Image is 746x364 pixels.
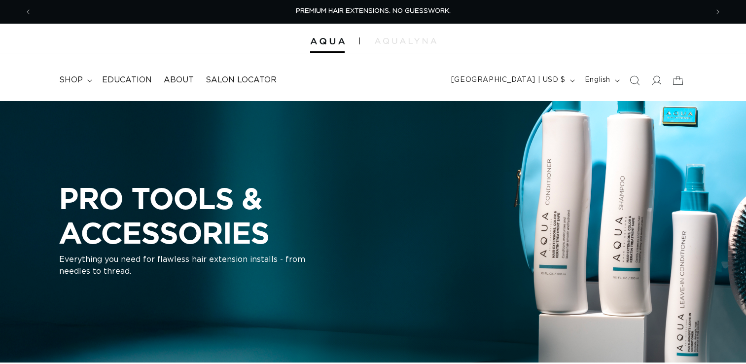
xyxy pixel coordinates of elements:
[206,75,277,85] span: Salon Locator
[624,70,645,91] summary: Search
[585,75,610,85] span: English
[53,69,96,91] summary: shop
[102,75,152,85] span: Education
[579,71,624,90] button: English
[451,75,566,85] span: [GEOGRAPHIC_DATA] | USD $
[158,69,200,91] a: About
[310,38,345,45] img: Aqua Hair Extensions
[96,69,158,91] a: Education
[200,69,283,91] a: Salon Locator
[375,38,436,44] img: aqualyna.com
[445,71,579,90] button: [GEOGRAPHIC_DATA] | USD $
[17,2,39,21] button: Previous announcement
[296,8,451,14] span: PREMIUM HAIR EXTENSIONS. NO GUESSWORK.
[164,75,194,85] span: About
[707,2,729,21] button: Next announcement
[59,75,83,85] span: shop
[59,254,306,278] p: Everything you need for flawless hair extension installs - from needles to thread.
[59,181,434,250] h2: PRO TOOLS & ACCESSORIES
